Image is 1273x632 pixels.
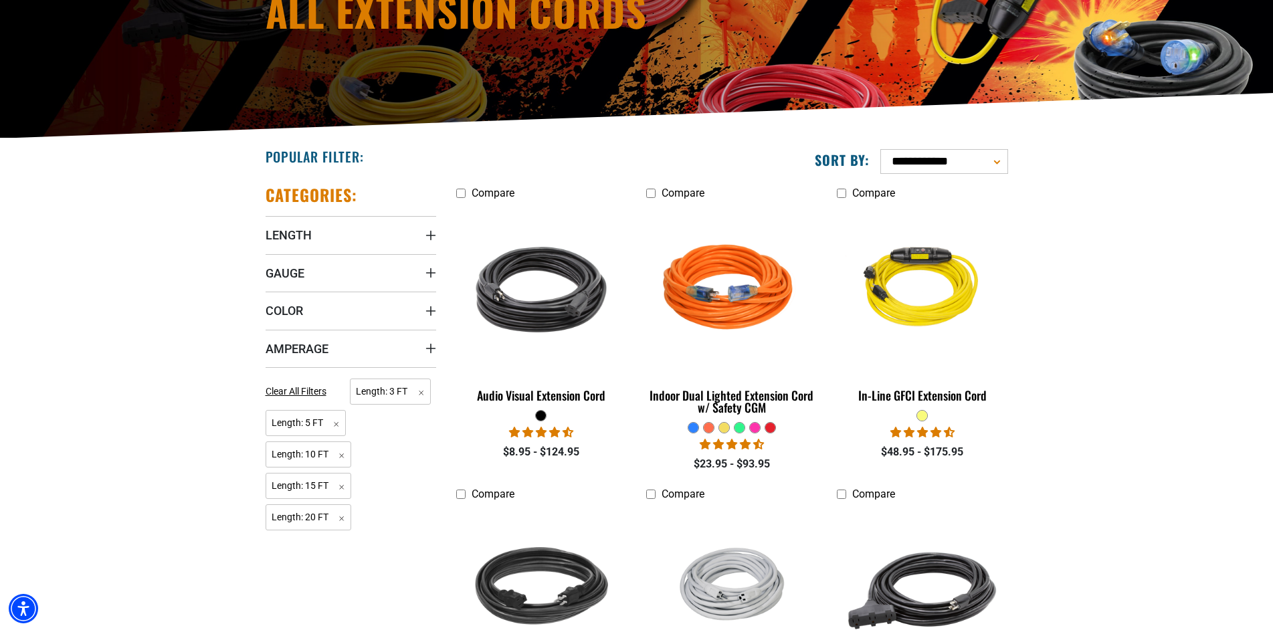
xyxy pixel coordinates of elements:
div: Indoor Dual Lighted Extension Cord w/ Safety CGM [646,389,817,413]
div: $48.95 - $175.95 [837,444,1007,460]
span: Compare [662,488,704,500]
span: Length [266,227,312,243]
img: Yellow [838,213,1007,366]
label: Sort by: [815,151,870,169]
span: Clear All Filters [266,386,326,397]
span: Compare [852,187,895,199]
a: Length: 15 FT [266,479,352,492]
a: Length: 10 FT [266,447,352,460]
a: Clear All Filters [266,385,332,399]
span: Gauge [266,266,304,281]
a: Yellow In-Line GFCI Extension Cord [837,206,1007,409]
span: Length: 5 FT [266,410,347,436]
span: Length: 15 FT [266,473,352,499]
summary: Color [266,292,436,329]
div: $23.95 - $93.95 [646,456,817,472]
span: 4.40 stars [700,438,764,451]
div: Audio Visual Extension Cord [456,389,627,401]
a: black Audio Visual Extension Cord [456,206,627,409]
img: orange [648,213,816,366]
h2: Popular Filter: [266,148,364,165]
span: Compare [472,187,514,199]
a: Length: 3 FT [350,385,431,397]
span: Compare [852,488,895,500]
span: Color [266,303,303,318]
a: Length: 5 FT [266,416,347,429]
span: Compare [472,488,514,500]
span: Compare [662,187,704,199]
summary: Amperage [266,330,436,367]
summary: Gauge [266,254,436,292]
span: Length: 3 FT [350,379,431,405]
span: 4.71 stars [509,426,573,439]
summary: Length [266,216,436,253]
span: Length: 10 FT [266,441,352,467]
span: Amperage [266,341,328,356]
a: orange Indoor Dual Lighted Extension Cord w/ Safety CGM [646,206,817,421]
img: black [457,213,625,366]
div: Accessibility Menu [9,594,38,623]
div: In-Line GFCI Extension Cord [837,389,1007,401]
span: 4.62 stars [890,426,955,439]
a: Length: 20 FT [266,510,352,523]
div: $8.95 - $124.95 [456,444,627,460]
span: Length: 20 FT [266,504,352,530]
h2: Categories: [266,185,358,205]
